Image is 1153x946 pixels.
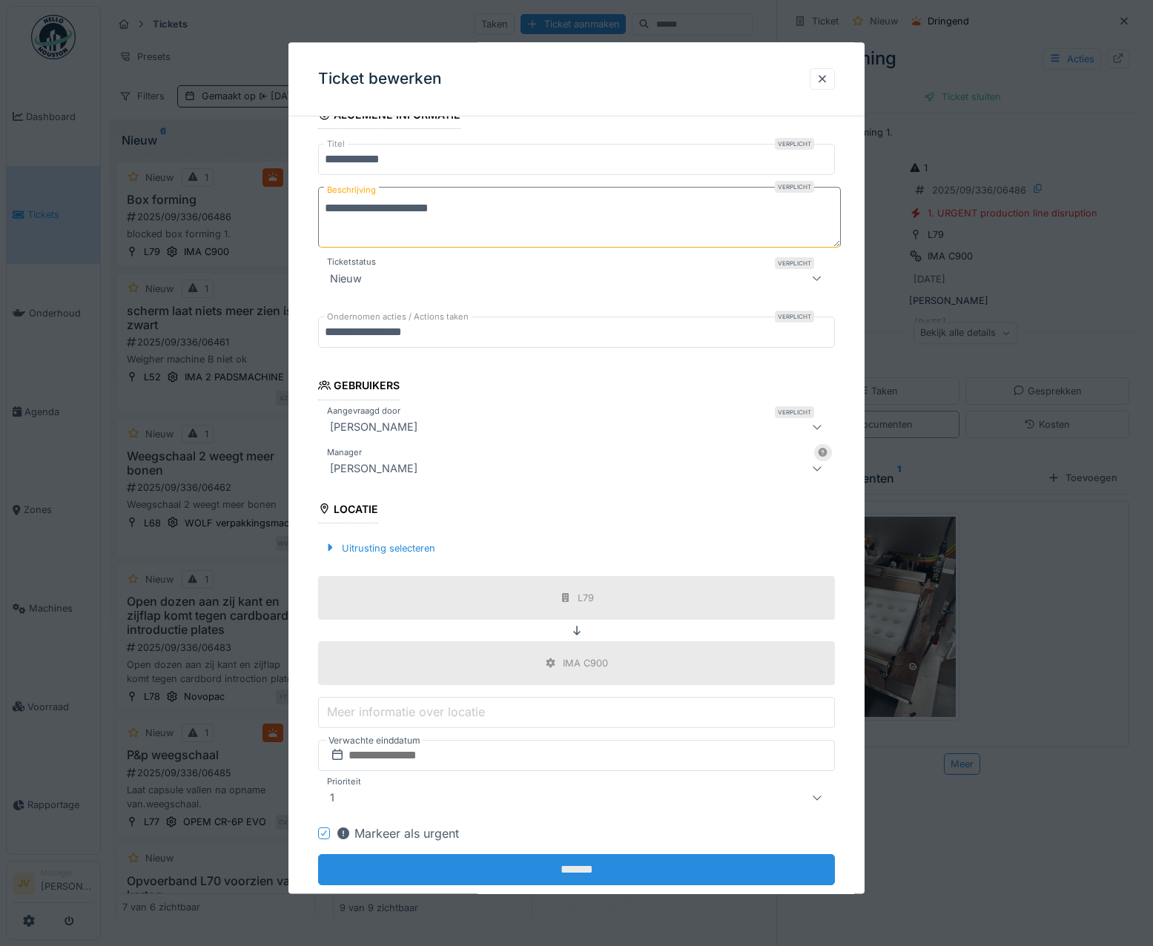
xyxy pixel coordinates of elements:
label: Manager [324,446,365,459]
div: [PERSON_NAME] [324,460,423,477]
div: Verplicht [775,258,814,270]
div: Verplicht [775,311,814,323]
div: Nieuw [324,270,368,288]
div: Locatie [318,498,379,523]
div: IMA C900 [563,656,608,670]
div: Verplicht [775,406,814,418]
label: Beschrijving [324,182,379,200]
div: Markeer als urgent [336,824,459,842]
div: L79 [578,591,594,605]
label: Meer informatie over locatie [324,704,488,721]
div: Gebruikers [318,375,400,400]
label: Ticketstatus [324,257,379,269]
label: Verwachte einddatum [327,732,422,749]
label: Prioriteit [324,775,364,788]
div: Verplicht [775,182,814,193]
label: Ondernomen acties / Actions taken [324,311,472,324]
label: Aangevraagd door [324,405,403,417]
div: Verplicht [775,139,814,150]
label: Titel [324,139,348,151]
div: 1 [324,789,340,807]
div: Uitrusting selecteren [318,538,441,558]
h3: Ticket bewerken [318,70,442,88]
div: [PERSON_NAME] [324,418,423,436]
div: Algemene informatie [318,105,461,130]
